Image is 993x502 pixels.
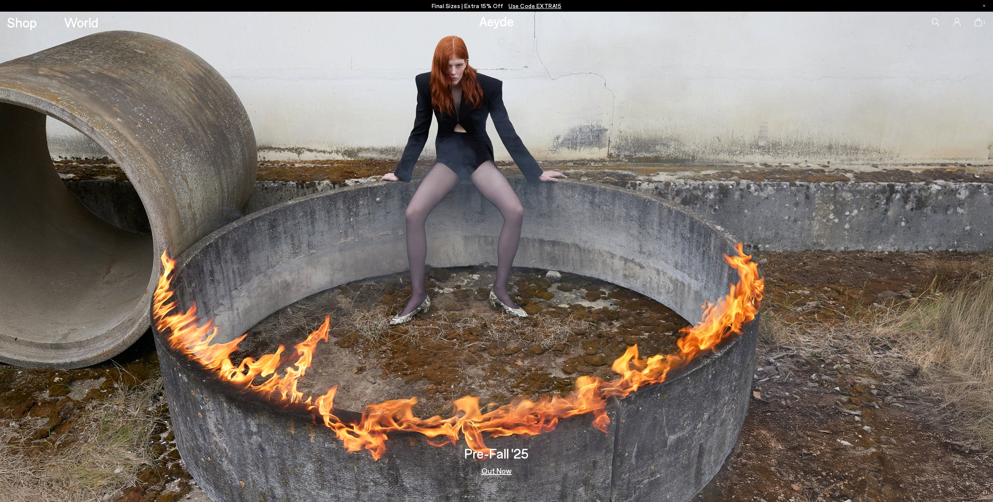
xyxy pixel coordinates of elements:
[7,16,37,29] a: Shop
[974,18,982,26] a: 1
[982,20,986,24] span: 1
[64,16,99,29] a: World
[509,2,561,9] span: Navigate to /collections/ss25-final-sizes
[481,467,512,474] a: Out Now
[479,13,514,29] a: Aeyde
[464,447,529,460] h3: Pre-Fall '25
[432,1,562,11] p: Final Sizes | Extra 15% Off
